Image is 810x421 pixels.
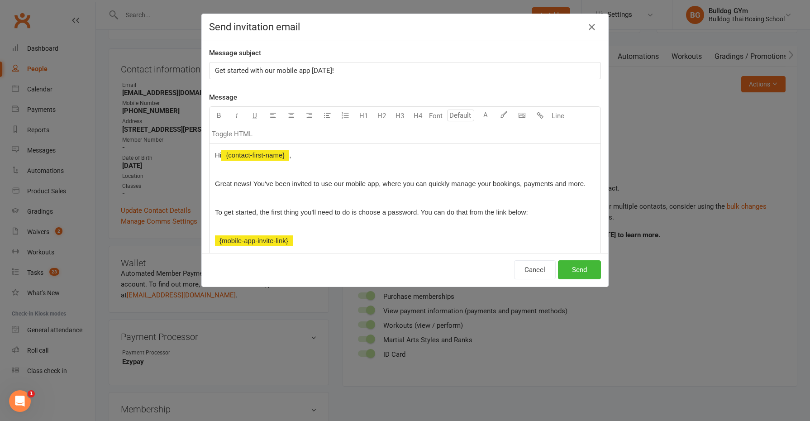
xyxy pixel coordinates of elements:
[209,21,601,33] h4: Send invitation email
[209,48,261,58] label: Message subject
[253,112,257,120] span: U
[476,107,495,125] button: A
[215,67,334,75] span: Get started with our mobile app [DATE]!
[210,125,255,143] button: Toggle HTML
[215,151,221,159] span: Hi
[28,390,35,397] span: 1
[289,151,291,159] span: ,
[354,107,372,125] button: H1
[9,390,31,412] iframe: Intercom live chat
[209,92,237,103] label: Message
[558,260,601,279] button: Send
[585,20,599,34] button: Close
[215,180,586,187] span: Great news! You've been invited to use our mobile app, where you can quickly manage your bookings...
[409,107,427,125] button: H4
[246,107,264,125] button: U
[391,107,409,125] button: H3
[372,107,391,125] button: H2
[427,107,445,125] button: Font
[514,260,556,279] button: Cancel
[447,110,474,121] input: Default
[215,208,528,216] span: To get started, the first thing you'll need to do is choose a password. You can do that from the ...
[549,107,567,125] button: Line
